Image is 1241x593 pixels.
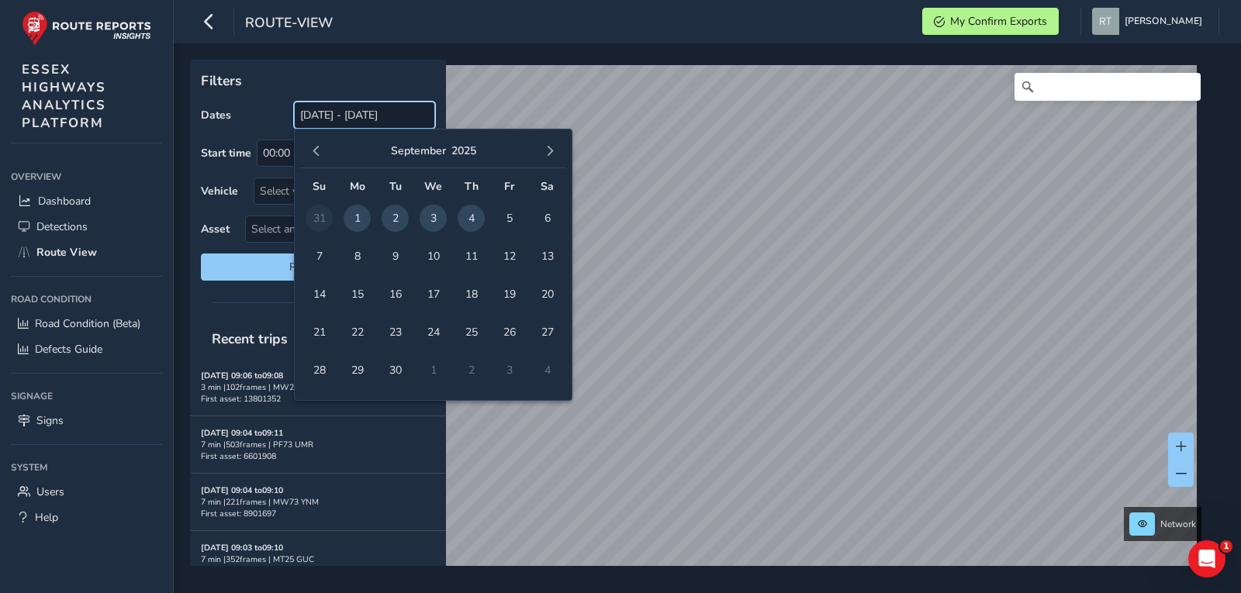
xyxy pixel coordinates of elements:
[1092,8,1119,35] img: diamond-layout
[201,393,281,405] span: First asset: 13801352
[451,143,476,158] button: 2025
[11,165,162,188] div: Overview
[350,179,365,194] span: Mo
[201,370,283,381] strong: [DATE] 09:06 to 09:08
[391,143,446,158] button: September
[534,243,561,270] span: 13
[382,243,409,270] span: 9
[420,205,447,232] span: 3
[11,336,162,362] a: Defects Guide
[36,219,88,234] span: Detections
[534,281,561,308] span: 20
[382,357,409,384] span: 30
[201,222,230,236] label: Asset
[36,245,97,260] span: Route View
[201,439,435,450] div: 7 min | 503 frames | PF73 UMR
[11,288,162,311] div: Road Condition
[306,357,333,384] span: 28
[306,281,333,308] span: 14
[11,214,162,240] a: Detections
[1160,518,1196,530] span: Network
[35,510,58,525] span: Help
[420,281,447,308] span: 17
[458,281,485,308] span: 18
[213,260,423,274] span: Reset filters
[35,316,140,331] span: Road Condition (Beta)
[11,408,162,433] a: Signs
[201,553,435,565] div: 7 min | 352 frames | MT25 GUC
[1125,8,1202,35] span: [PERSON_NAME]
[11,311,162,336] a: Road Condition (Beta)
[11,384,162,408] div: Signage
[496,243,523,270] span: 12
[245,13,333,35] span: route-view
[38,194,91,209] span: Dashboard
[382,281,409,308] span: 16
[201,496,435,508] div: 7 min | 221 frames | MW73 YNM
[1188,540,1225,577] iframe: Intercom live chat
[344,281,371,308] span: 15
[201,184,238,198] label: Vehicle
[541,179,554,194] span: Sa
[201,253,435,281] button: Reset filters
[382,205,409,232] span: 2
[424,179,442,194] span: We
[201,71,435,91] p: Filters
[344,357,371,384] span: 29
[496,205,523,232] span: 5
[11,505,162,530] a: Help
[382,319,409,346] span: 23
[420,243,447,270] span: 10
[254,178,409,204] div: Select vehicle
[201,427,283,439] strong: [DATE] 09:04 to 09:11
[458,319,485,346] span: 25
[1015,73,1201,101] input: Search
[922,8,1059,35] button: My Confirm Exports
[36,413,64,428] span: Signs
[201,565,276,577] span: First asset: 6602050
[11,240,162,265] a: Route View
[306,319,333,346] span: 21
[201,108,231,122] label: Dates
[465,179,479,194] span: Th
[35,342,102,357] span: Defects Guide
[496,319,523,346] span: 26
[11,188,162,214] a: Dashboard
[534,319,561,346] span: 27
[504,179,514,194] span: Fr
[201,450,276,462] span: First asset: 6601908
[458,205,485,232] span: 4
[306,243,333,270] span: 7
[201,146,251,160] label: Start time
[201,508,276,519] span: First asset: 8901697
[950,14,1047,29] span: My Confirm Exports
[344,243,371,270] span: 8
[344,205,371,232] span: 1
[246,216,409,242] span: Select an asset code
[458,243,485,270] span: 11
[1092,8,1208,35] button: [PERSON_NAME]
[11,479,162,505] a: Users
[389,179,402,194] span: Tu
[201,542,283,553] strong: [DATE] 09:03 to 09:10
[201,319,299,359] span: Recent trips
[534,205,561,232] span: 6
[11,456,162,479] div: System
[201,484,283,496] strong: [DATE] 09:04 to 09:10
[36,484,64,499] span: Users
[1220,540,1232,553] span: 1
[496,281,523,308] span: 19
[420,319,447,346] span: 24
[22,60,106,132] span: ESSEX HIGHWAYS ANALYTICS PLATFORM
[344,319,371,346] span: 22
[195,65,1197,584] canvas: Map
[22,11,151,46] img: rr logo
[201,381,435,393] div: 3 min | 102 frames | MW25 RZY
[313,179,326,194] span: Su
